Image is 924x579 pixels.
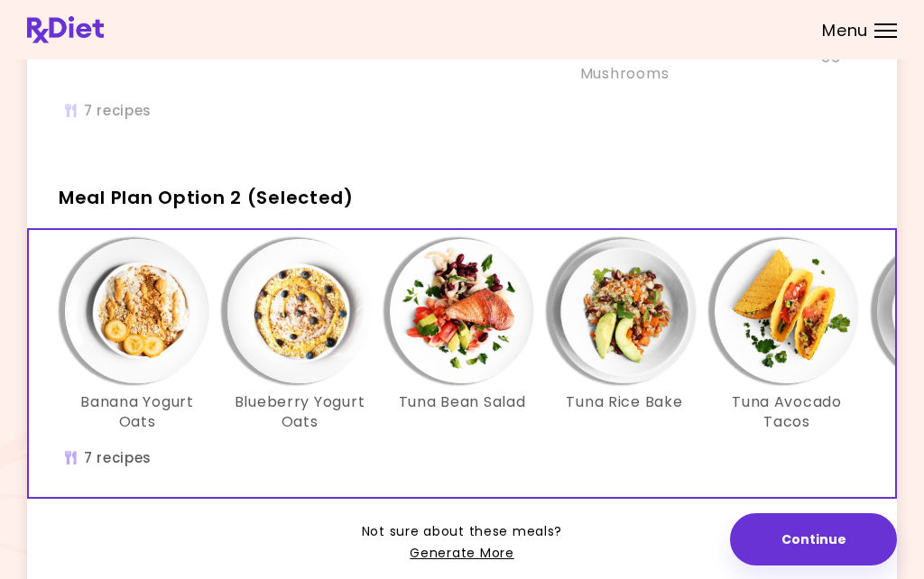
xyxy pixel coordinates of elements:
button: Continue [730,513,897,565]
a: Generate More [410,543,513,565]
div: Info - Blueberry Yogurt Oats - Meal Plan Option 2 (Selected) [218,239,381,433]
h3: Banana Yogurt Oats [65,392,209,433]
span: Meal Plan Option 2 (Selected) [59,185,354,210]
h3: Blueberry Yogurt Oats [227,392,372,433]
div: Info - Banana Yogurt Oats - Meal Plan Option 2 (Selected) [56,239,218,433]
h3: Tuna Avocado Tacos [715,392,859,433]
h3: Tuna Rice Bake [566,392,682,412]
div: Info - Tuna Bean Salad - Meal Plan Option 2 (Selected) [381,239,543,433]
span: Not sure about these meals? [362,521,562,543]
h3: Tuna Bean Salad [399,392,526,412]
div: Info - Tuna Avocado Tacos - Meal Plan Option 2 (Selected) [706,239,868,433]
img: RxDiet [27,16,104,43]
div: Info - Tuna Rice Bake - Meal Plan Option 2 (Selected) [543,239,706,433]
span: Menu [822,23,868,39]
